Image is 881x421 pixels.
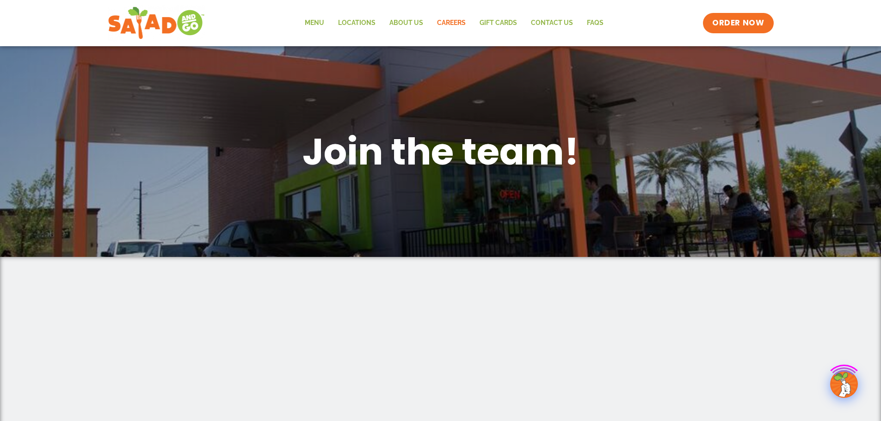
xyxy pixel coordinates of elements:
a: GIFT CARDS [473,12,524,34]
a: Contact Us [524,12,580,34]
a: Careers [430,12,473,34]
img: new-SAG-logo-768×292 [108,5,205,42]
a: Locations [331,12,382,34]
a: ORDER NOW [703,13,773,33]
a: FAQs [580,12,610,34]
h1: Join the team! [200,128,681,176]
span: ORDER NOW [712,18,764,29]
a: Menu [298,12,331,34]
nav: Menu [298,12,610,34]
a: About Us [382,12,430,34]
